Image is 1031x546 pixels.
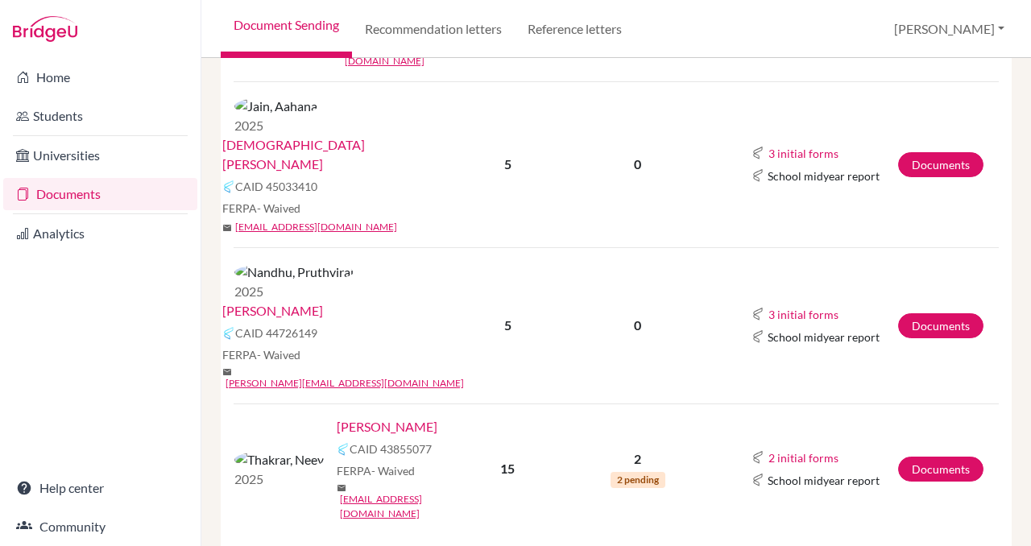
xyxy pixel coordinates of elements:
span: - Waived [371,464,415,478]
button: 3 initial forms [768,144,839,163]
a: Analytics [3,217,197,250]
span: FERPA [222,346,300,363]
span: FERPA [222,200,300,217]
img: Common App logo [752,308,764,321]
a: Community [3,511,197,543]
a: Universities [3,139,197,172]
a: Students [3,100,197,132]
b: 15 [500,461,515,476]
a: [EMAIL_ADDRESS][DOMAIN_NAME] [340,492,464,521]
p: 0 [563,316,712,335]
a: [PERSON_NAME] [222,301,323,321]
p: 2 [563,449,712,469]
span: 2 pending [611,472,665,488]
button: 3 initial forms [768,305,839,324]
img: Bridge-U [13,16,77,42]
img: Common App logo [752,474,764,486]
a: [PERSON_NAME][EMAIL_ADDRESS][DOMAIN_NAME] [226,376,464,391]
span: CAID 43855077 [350,441,432,457]
img: Thakrar, Neev [234,450,324,469]
a: [PERSON_NAME] [337,417,437,436]
span: FERPA [337,462,415,479]
span: mail [337,483,346,493]
img: Common App logo [222,180,235,193]
img: Jain, Aahana [234,97,317,116]
span: mail [222,367,232,377]
b: 5 [504,317,511,333]
p: 2025 [234,469,324,489]
a: Documents [898,313,983,338]
a: Help center [3,472,197,504]
button: 2 initial forms [768,449,839,467]
button: [PERSON_NAME] [887,14,1012,44]
a: Home [3,61,197,93]
img: Nandhu, Pruthviraj [234,263,354,282]
a: Documents [3,178,197,210]
p: 0 [563,155,712,174]
p: 2025 [234,282,354,301]
span: School midyear report [768,168,880,184]
img: Common App logo [752,330,764,343]
span: CAID 44726149 [235,325,317,341]
span: School midyear report [768,329,880,345]
img: Common App logo [752,147,764,159]
img: Common App logo [337,443,350,456]
span: CAID 45033410 [235,178,317,195]
a: Documents [898,457,983,482]
b: 5 [504,156,511,172]
img: Common App logo [222,327,235,340]
img: Common App logo [752,169,764,182]
a: [EMAIL_ADDRESS][DOMAIN_NAME] [235,220,397,234]
span: School midyear report [768,472,880,489]
span: - Waived [257,201,300,215]
span: mail [222,223,232,233]
a: Documents [898,152,983,177]
span: - Waived [257,348,300,362]
p: 2025 [234,116,317,135]
img: Common App logo [752,451,764,464]
a: [DEMOGRAPHIC_DATA][PERSON_NAME] [222,135,464,174]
